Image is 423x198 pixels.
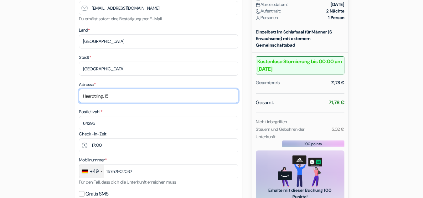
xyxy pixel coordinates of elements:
input: E-Mail-Adresse eingeben [79,1,238,15]
strong: [DATE] [331,1,344,8]
div: Germany (Deutschland): +49 [79,165,104,178]
b: Einzelbett im Schlafsaal für Männer (6 Erwachsene) mit externem Gemeinschaftsbad [256,29,332,48]
small: 5,02 € [332,126,344,132]
label: Adresse [79,81,96,88]
label: Mobilnummer [79,157,107,163]
div: 71,78 € [331,79,344,86]
label: Land [79,27,90,33]
label: Postleitzahl [79,109,102,115]
strong: 1 Person [328,14,344,21]
strong: 71,78 € [329,99,344,106]
img: gift_card_hero_new.png [278,155,322,187]
label: Stadt [79,54,91,61]
img: user_icon.svg [256,16,261,20]
div: Gesamtpreis: [256,79,281,86]
span: Gesamt: [256,99,274,106]
small: Nicht inbegriffen [256,119,287,124]
img: moon.svg [256,9,261,14]
label: Check-in-Zeit [79,131,106,137]
b: Kostenlose Stornierung bis 00:00 am [DATE] [256,56,344,74]
strong: 2 Nächte [326,8,344,14]
small: Für den Fall, dass dich die Unterkunft erreichen muss [79,179,176,185]
small: Du erhälst sofort eine Bestätigung per E-Mail [79,16,162,22]
div: +49 [90,168,99,175]
input: 1512 3456789 [79,164,238,178]
small: Steuern und Gebühren der Unterkunft: [256,126,305,140]
img: calendar.svg [256,3,261,7]
span: Personen: [256,14,279,21]
span: Abreisedatum: [256,1,288,8]
span: Aufenthalt: [256,8,281,14]
span: 100 points [304,141,322,147]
